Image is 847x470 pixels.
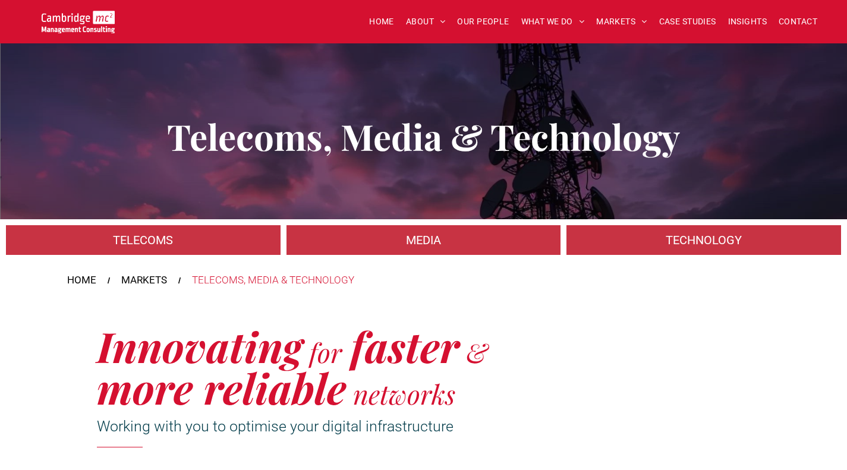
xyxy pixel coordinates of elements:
nav: Breadcrumbs [67,273,780,288]
a: ABOUT [400,12,452,31]
a: HOME [67,273,96,288]
div: TELECOMS, MEDIA & TECHNOLOGY [192,273,354,288]
span: & [466,334,488,370]
a: HOME [363,12,400,31]
span: networks [353,376,455,411]
span: for [309,334,342,370]
span: Innovating [97,318,303,374]
a: An industrial plant [6,225,281,255]
span: faster [351,318,459,374]
a: CONTACT [773,12,823,31]
span: Telecoms, Media & Technology [167,112,680,160]
span: Working with you to optimise your digital infrastructure [97,418,454,435]
span: more reliable [97,359,347,415]
img: Go to Homepage [42,11,115,33]
a: INSIGHTS [722,12,773,31]
a: CASE STUDIES [653,12,722,31]
a: OUR PEOPLE [451,12,515,31]
a: WHAT WE DO [515,12,591,31]
a: MARKETS [121,273,167,288]
a: MARKETS [590,12,653,31]
a: A large mall with arched glass roof [566,225,841,255]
